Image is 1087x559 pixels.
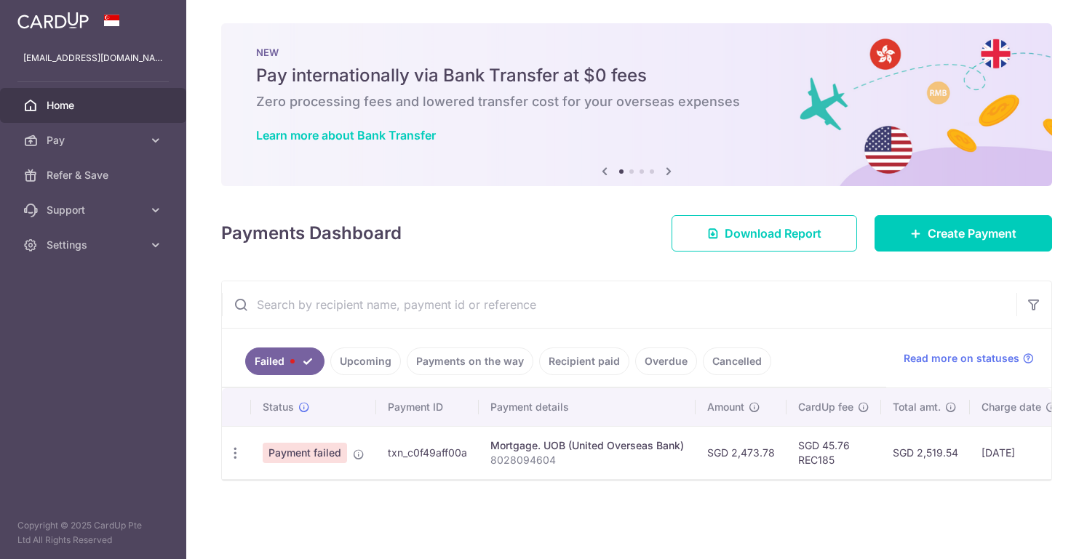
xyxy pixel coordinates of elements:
th: Payment ID [376,388,479,426]
a: Payments on the way [407,347,533,375]
a: Learn more about Bank Transfer [256,128,436,142]
span: Charge date [982,400,1041,414]
a: Read more on statuses [904,351,1034,366]
span: Status [263,400,294,414]
td: SGD 2,519.54 [881,426,970,479]
span: Settings [47,238,143,252]
a: Overdue [635,347,697,375]
h4: Payments Dashboard [221,220,402,246]
span: Total amt. [893,400,941,414]
td: txn_c0f49aff00a [376,426,479,479]
span: Amount [707,400,744,414]
span: Read more on statuses [904,351,1019,366]
div: Mortgage. UOB (United Overseas Bank) [490,438,684,453]
span: CardUp fee [798,400,853,414]
th: Payment details [479,388,696,426]
span: Download Report [725,225,821,242]
span: Create Payment [928,225,1016,242]
span: Support [47,203,143,217]
p: [EMAIL_ADDRESS][DOMAIN_NAME] [23,51,163,65]
input: Search by recipient name, payment id or reference [222,281,1016,328]
img: Bank transfer banner [221,23,1052,186]
img: CardUp [17,12,89,29]
td: SGD 2,473.78 [696,426,787,479]
a: Failed [245,347,324,375]
td: SGD 45.76 REC185 [787,426,881,479]
iframe: Opens a widget where you can find more information [994,515,1072,552]
h6: Zero processing fees and lowered transfer cost for your overseas expenses [256,93,1017,110]
a: Cancelled [703,347,771,375]
span: Home [47,98,143,113]
p: NEW [256,47,1017,58]
p: 8028094604 [490,453,684,467]
a: Create Payment [875,215,1052,252]
a: Upcoming [330,347,401,375]
a: Download Report [672,215,857,252]
td: [DATE] [970,426,1069,479]
span: Refer & Save [47,168,143,182]
span: Payment failed [263,443,347,463]
h5: Pay internationally via Bank Transfer at $0 fees [256,64,1017,87]
a: Recipient paid [539,347,629,375]
span: Pay [47,133,143,148]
